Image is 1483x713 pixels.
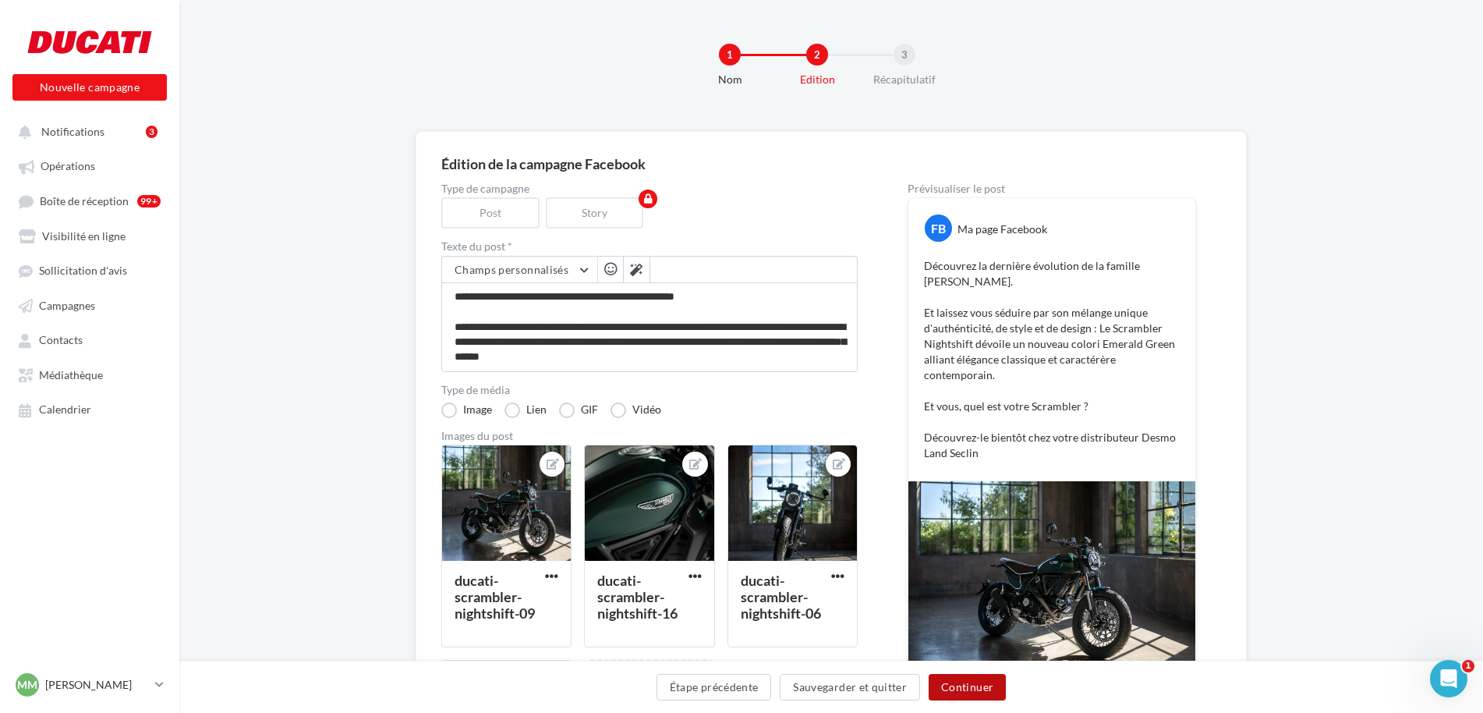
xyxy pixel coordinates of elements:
label: Type de média [441,385,858,396]
button: Étape précédente [657,674,772,701]
label: GIF [559,403,598,418]
label: Texte du post * [441,241,858,252]
div: Ma page Facebook [957,222,1047,237]
div: Nom [680,72,780,87]
span: Notifications [41,125,104,138]
p: Découvrez la dernière évolution de la famille [PERSON_NAME]. Et laissez vous séduire par son méla... [924,258,1180,461]
a: Sollicitation d'avis [9,256,170,284]
div: ducati-scrambler-nightshift-16 [597,572,678,622]
a: Contacts [9,325,170,353]
button: Notifications 3 [9,117,164,145]
span: 1 [1462,660,1474,672]
span: Campagnes [39,299,95,312]
span: Sollicitation d'avis [39,264,127,278]
button: Nouvelle campagne [12,74,167,101]
a: Visibilité en ligne [9,222,170,250]
a: Opérations [9,151,170,179]
a: Campagnes [9,291,170,319]
div: ducati-scrambler-nightshift-09 [455,572,535,622]
iframe: Intercom live chat [1430,660,1467,697]
span: Contacts [39,334,83,347]
p: [PERSON_NAME] [45,677,149,693]
a: Boîte de réception99+ [9,186,170,215]
a: MM [PERSON_NAME] [12,670,167,700]
div: 3 [146,126,158,138]
button: Continuer [929,674,1006,701]
div: ducati-scrambler-nightshift-06 [741,572,821,622]
span: Visibilité en ligne [42,229,126,243]
span: Boîte de réception [40,194,129,208]
label: Vidéo [611,403,661,418]
label: Lien [504,403,547,418]
span: Médiathèque [39,368,103,381]
div: Récapitulatif [855,72,954,87]
button: Champs personnalisés [442,257,597,283]
span: Calendrier [39,403,91,417]
label: Type de campagne [441,183,858,194]
div: 2 [806,44,828,66]
div: 1 [719,44,741,66]
div: Prévisualiser le post [908,183,1196,194]
div: FB [925,215,952,242]
div: Edition [767,72,867,87]
span: Opérations [41,160,95,173]
span: MM [17,677,37,693]
a: Calendrier [9,395,170,423]
div: Images du post [441,431,858,442]
span: Champs personnalisés [455,263,568,276]
div: 3 [894,44,915,66]
div: Édition de la campagne Facebook [441,157,1221,171]
a: Médiathèque [9,360,170,388]
label: Image [441,403,492,418]
button: Sauvegarder et quitter [780,674,920,701]
div: 99+ [137,195,161,208]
